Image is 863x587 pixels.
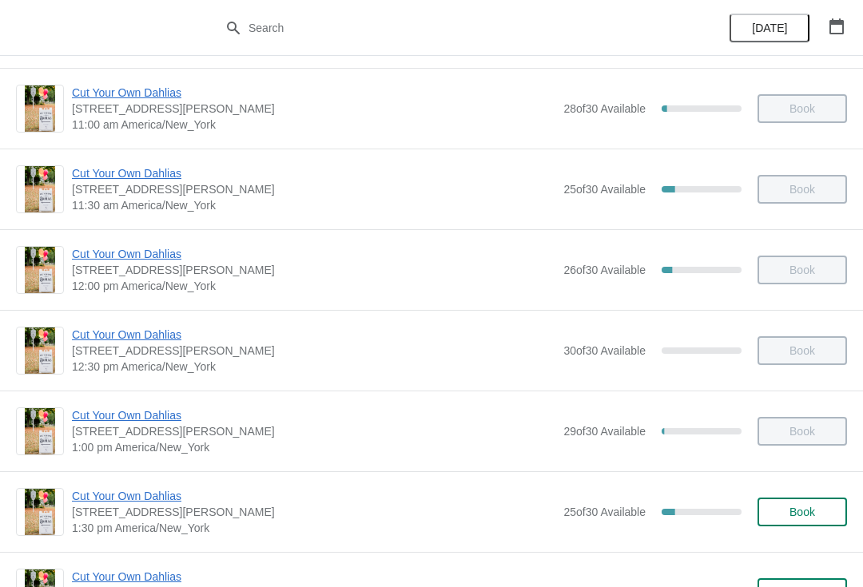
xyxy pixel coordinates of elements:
[563,102,646,115] span: 28 of 30 Available
[25,327,56,374] img: Cut Your Own Dahlias | 4 Jacobs Lane, Norwell, MA, USA | 12:30 pm America/New_York
[25,166,56,212] img: Cut Your Own Dahlias | 4 Jacobs Lane, Norwell, MA, USA | 11:30 am America/New_York
[563,425,646,438] span: 29 of 30 Available
[25,85,56,132] img: Cut Your Own Dahlias | 4 Jacobs Lane, Norwell, MA, USA | 11:00 am America/New_York
[72,117,555,133] span: 11:00 am America/New_York
[72,165,555,181] span: Cut Your Own Dahlias
[72,262,555,278] span: [STREET_ADDRESS][PERSON_NAME]
[72,343,555,359] span: [STREET_ADDRESS][PERSON_NAME]
[25,247,56,293] img: Cut Your Own Dahlias | 4 Jacobs Lane, Norwell, MA, USA | 12:00 pm America/New_York
[72,359,555,375] span: 12:30 pm America/New_York
[72,423,555,439] span: [STREET_ADDRESS][PERSON_NAME]
[72,278,555,294] span: 12:00 pm America/New_York
[248,14,647,42] input: Search
[563,183,646,196] span: 25 of 30 Available
[25,408,56,454] img: Cut Your Own Dahlias | 4 Jacobs Lane, Norwell, MA, USA | 1:00 pm America/New_York
[72,85,555,101] span: Cut Your Own Dahlias
[72,101,555,117] span: [STREET_ADDRESS][PERSON_NAME]
[730,14,809,42] button: [DATE]
[72,504,555,520] span: [STREET_ADDRESS][PERSON_NAME]
[563,264,646,276] span: 26 of 30 Available
[563,344,646,357] span: 30 of 30 Available
[758,498,847,526] button: Book
[563,506,646,518] span: 25 of 30 Available
[789,506,815,518] span: Book
[72,439,555,455] span: 1:00 pm America/New_York
[72,520,555,536] span: 1:30 pm America/New_York
[25,489,56,535] img: Cut Your Own Dahlias | 4 Jacobs Lane, Norwell, MA, USA | 1:30 pm America/New_York
[72,197,555,213] span: 11:30 am America/New_York
[72,246,555,262] span: Cut Your Own Dahlias
[72,407,555,423] span: Cut Your Own Dahlias
[752,22,787,34] span: [DATE]
[72,569,555,585] span: Cut Your Own Dahlias
[72,488,555,504] span: Cut Your Own Dahlias
[72,327,555,343] span: Cut Your Own Dahlias
[72,181,555,197] span: [STREET_ADDRESS][PERSON_NAME]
